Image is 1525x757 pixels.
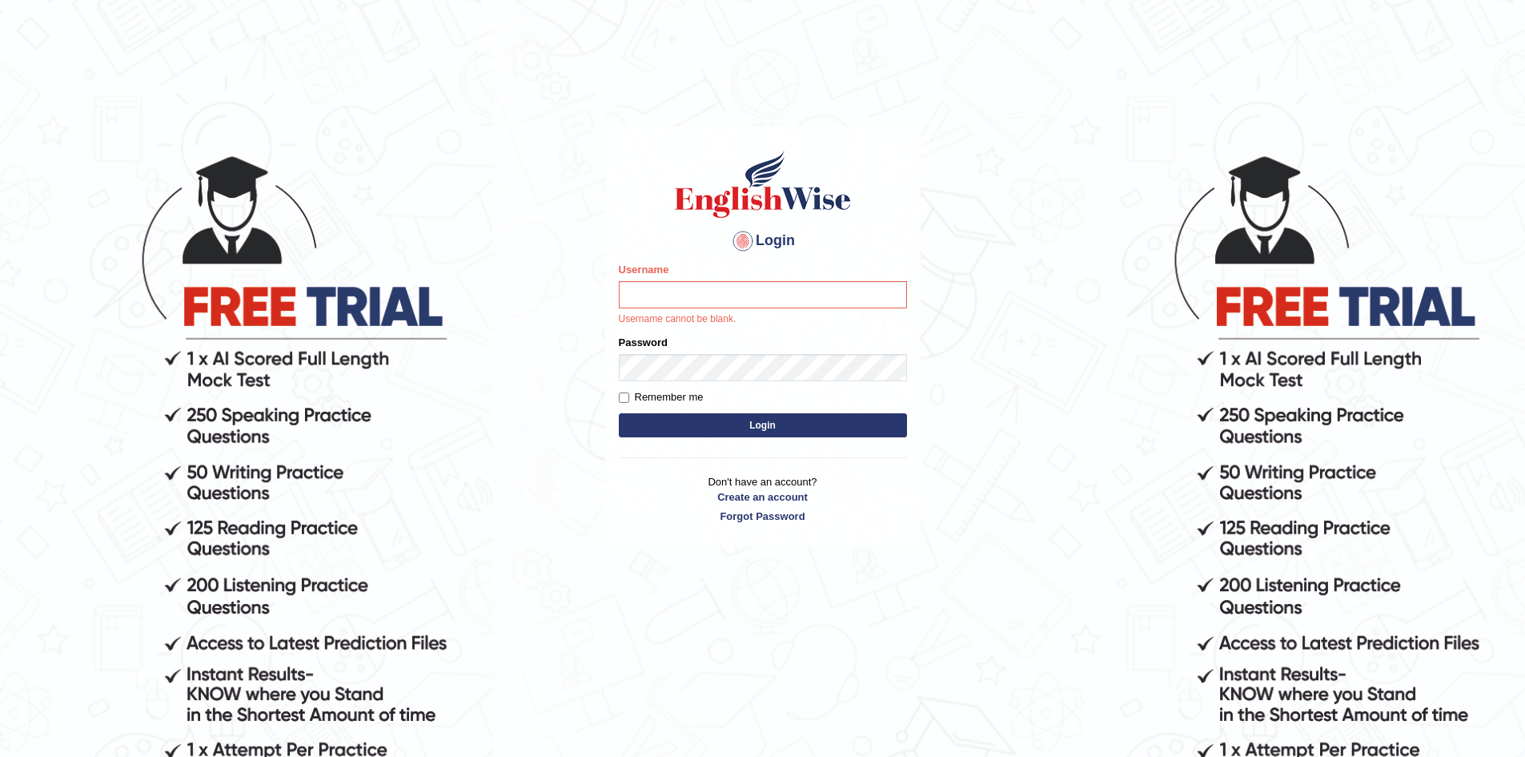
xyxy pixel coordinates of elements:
input: Remember me [619,393,629,403]
label: Username [619,262,669,277]
h4: Login [619,228,907,254]
p: Username cannot be blank. [619,312,907,327]
label: Remember me [619,389,704,405]
a: Create an account [619,489,907,505]
a: Forgot Password [619,509,907,524]
p: Don't have an account? [619,474,907,524]
img: Logo of English Wise sign in for intelligent practice with AI [672,148,854,220]
button: Login [619,413,907,437]
label: Password [619,335,668,350]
